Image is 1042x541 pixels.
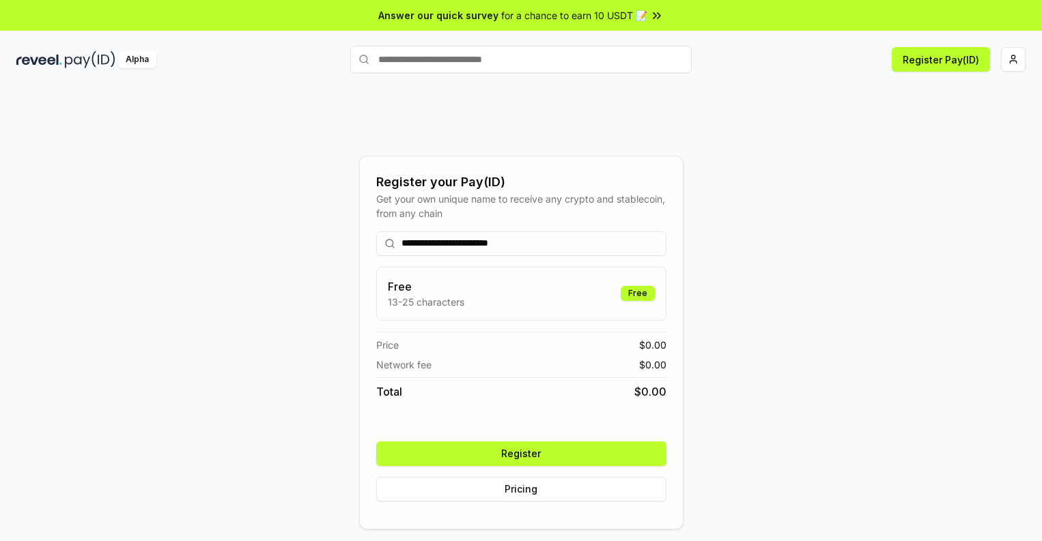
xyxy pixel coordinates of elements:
[634,383,666,400] span: $ 0.00
[376,338,399,352] span: Price
[376,357,432,372] span: Network fee
[501,8,647,23] span: for a chance to earn 10 USDT 📝
[621,286,655,301] div: Free
[892,47,990,72] button: Register Pay(ID)
[639,357,666,372] span: $ 0.00
[388,278,464,295] h3: Free
[639,338,666,352] span: $ 0.00
[376,441,666,466] button: Register
[376,192,666,220] div: Get your own unique name to receive any crypto and stablecoin, from any chain
[65,51,115,68] img: pay_id
[118,51,156,68] div: Alpha
[388,295,464,309] p: 13-25 characters
[376,383,402,400] span: Total
[376,173,666,192] div: Register your Pay(ID)
[376,477,666,501] button: Pricing
[16,51,62,68] img: reveel_dark
[378,8,498,23] span: Answer our quick survey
